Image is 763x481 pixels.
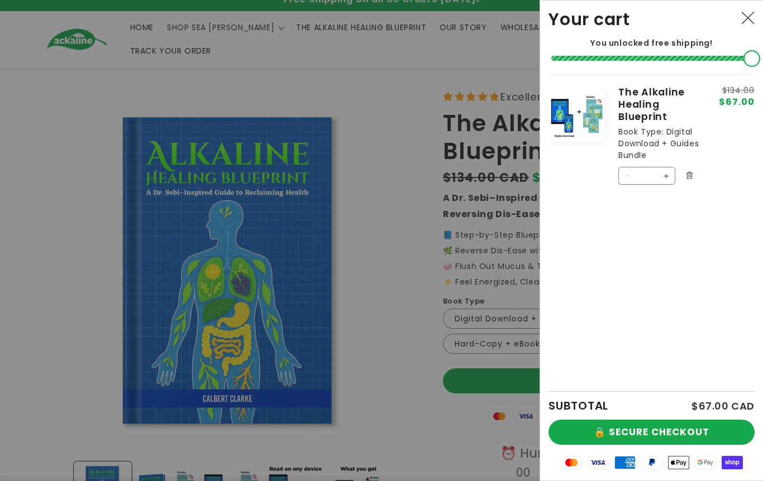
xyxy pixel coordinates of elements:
button: Remove The Alkaline Healing Blueprint - Digital Download + Guides Bundle [681,167,698,184]
h2: Your cart [549,9,630,30]
p: $67.00 CAD [692,401,755,411]
button: 🔒 SECURE CHECKOUT [549,420,755,445]
p: You unlocked free shipping! [549,38,755,48]
span: $67.00 [719,98,755,107]
dd: Digital Download + Guides Bundle [618,126,699,161]
dt: Book Type: [618,126,664,137]
h2: SUBTOTAL [549,400,608,411]
s: $134.00 [719,86,755,94]
a: The Alkaline Healing Blueprint [618,86,704,123]
button: Close [736,6,760,31]
input: Quantity for The Alkaline Healing Blueprint [637,167,657,185]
